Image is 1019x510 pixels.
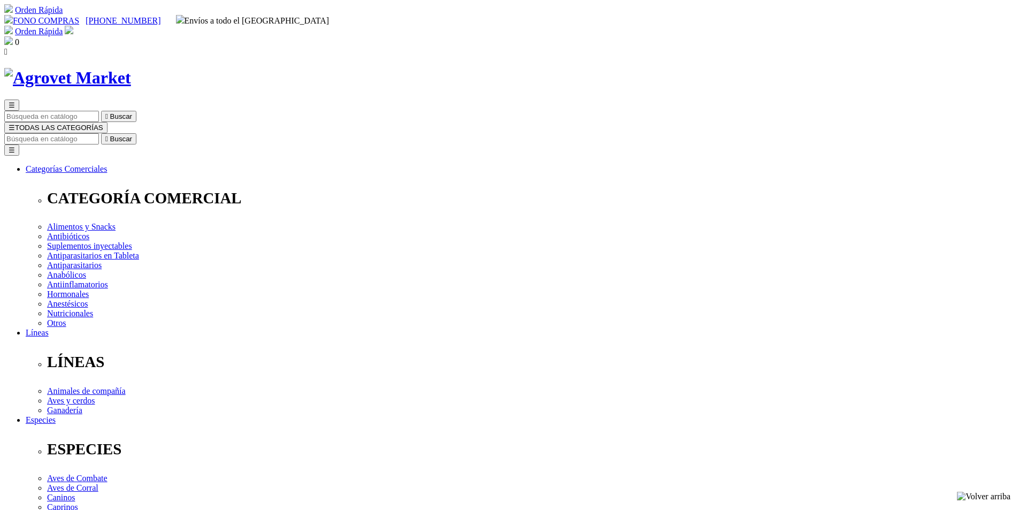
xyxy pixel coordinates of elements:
button: ☰TODAS LAS CATEGORÍAS [4,122,108,133]
img: shopping-cart.svg [4,26,13,34]
a: Anestésicos [47,299,88,308]
i:  [105,112,108,120]
button: ☰ [4,100,19,111]
span: ☰ [9,124,15,132]
a: Aves de Corral [47,483,98,492]
a: Especies [26,415,56,424]
a: Líneas [26,328,49,337]
input: Buscar [4,111,99,122]
a: Suplementos inyectables [47,241,132,250]
a: Antiparasitarios en Tableta [47,251,139,260]
a: Hormonales [47,290,89,299]
i:  [4,47,7,56]
a: [PHONE_NUMBER] [86,16,160,25]
a: Nutricionales [47,309,93,318]
a: Anabólicos [47,270,86,279]
a: Animales de compañía [47,386,126,395]
span: Buscar [110,135,132,143]
a: Otros [47,318,66,328]
a: Antiparasitarios [47,261,102,270]
img: Agrovet Market [4,68,131,88]
a: Aves y cerdos [47,396,95,405]
span: Buscar [110,112,132,120]
button:  Buscar [101,133,136,144]
img: phone.svg [4,15,13,24]
a: FONO COMPRAS [4,16,79,25]
a: Alimentos y Snacks [47,222,116,231]
a: Antiinflamatorios [47,280,108,289]
a: Ganadería [47,406,82,415]
input: Buscar [4,133,99,144]
img: Volver arriba [957,492,1010,501]
a: Caninos [47,493,75,502]
a: Orden Rápida [15,5,63,14]
button: ☰ [4,144,19,156]
span: ☰ [9,101,15,109]
img: user.svg [65,26,73,34]
span: 0 [15,37,19,47]
img: delivery-truck.svg [176,15,185,24]
img: shopping-bag.svg [4,36,13,45]
a: Categorías Comerciales [26,164,107,173]
p: ESPECIES [47,440,1015,458]
p: CATEGORÍA COMERCIAL [47,189,1015,207]
a: Aves de Combate [47,474,108,483]
a: Acceda a su cuenta de cliente [65,27,73,36]
a: Orden Rápida [15,27,63,36]
i:  [105,135,108,143]
img: shopping-cart.svg [4,4,13,13]
button:  Buscar [101,111,136,122]
a: Antibióticos [47,232,89,241]
span: Envíos a todo el [GEOGRAPHIC_DATA] [176,16,330,25]
p: LÍNEAS [47,353,1015,371]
